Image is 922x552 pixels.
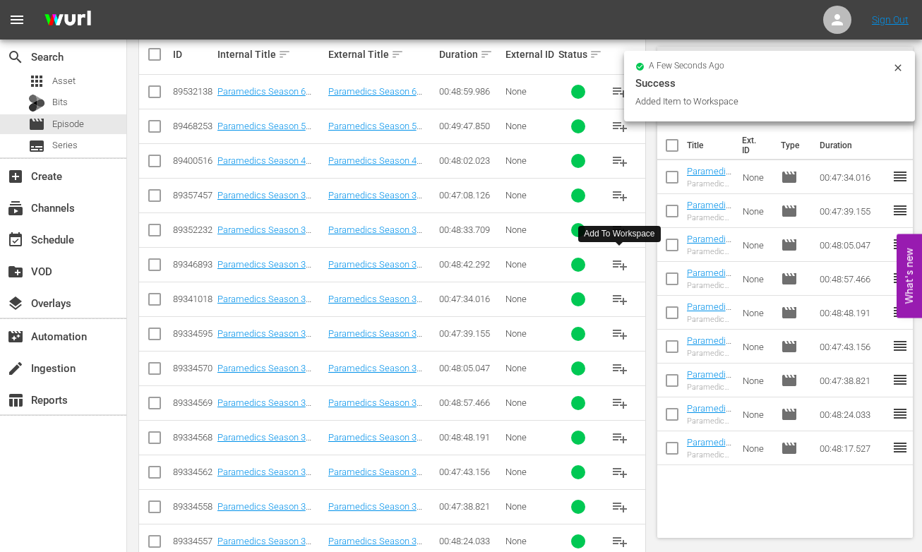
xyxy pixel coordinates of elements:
div: None [505,432,554,443]
a: Paramedics Season 3 Episode 3 - Nine Now [687,369,731,412]
a: Paramedics Season 3 Episode 11 [328,224,422,246]
span: Episode [781,372,798,389]
td: None [737,364,775,397]
a: Paramedics Season 3 Episode 12 - Nine Now [217,190,311,211]
div: 89334568 [173,432,213,443]
span: playlist_add [611,83,628,100]
span: reorder [892,439,909,456]
div: Paramedics Season 3 Episode 8 [687,213,731,222]
td: 00:48:17.527 [814,431,892,465]
span: playlist_add [611,118,628,135]
div: 89341018 [173,294,213,304]
span: a few seconds ago [649,61,724,72]
a: Paramedics Season 3 Episode 12 [328,190,422,211]
div: External ID [505,49,554,60]
a: Paramedics Season 3 Episode 3 [328,501,422,522]
a: Paramedics Season 3 Episode 4 [328,467,422,488]
div: None [505,86,554,97]
span: playlist_add [611,533,628,550]
div: None [505,467,554,477]
a: Paramedics Season 3 Episode 7 - Nine Now [687,234,731,276]
a: Paramedics Season 3 Episode 10 - Nine Now [217,259,311,280]
button: playlist_add [603,109,637,143]
div: None [505,501,554,512]
div: None [505,363,554,373]
td: None [737,262,775,296]
a: Paramedics Season 3 Episode 6 - Nine Now [217,397,311,419]
th: Title [687,126,734,165]
div: Paramedics Season 3 Episode 4 [687,349,731,358]
span: reorder [892,337,909,354]
td: None [737,160,775,194]
div: 89357457 [173,190,213,200]
td: 00:47:38.821 [814,364,892,397]
div: 00:48:02.023 [439,155,501,166]
a: Paramedics Season 3 Episode 1 - Nine Now [687,437,731,479]
span: Schedule [7,232,24,248]
td: 00:47:43.156 [814,330,892,364]
a: Paramedics Season 3 Episode 9 [328,294,422,315]
span: Series [28,138,45,155]
span: reorder [892,168,909,185]
div: 89468253 [173,121,213,131]
div: None [505,155,554,166]
div: ID [173,49,213,60]
span: Episode [781,236,798,253]
button: playlist_add [603,144,637,178]
button: playlist_add [603,352,637,385]
span: reorder [892,202,909,219]
span: Episode [28,116,45,133]
a: Paramedics Season 3 Episode 10 [328,259,422,280]
span: Series [52,138,78,152]
div: 00:48:42.292 [439,259,501,270]
a: Sign Out [872,14,909,25]
a: Paramedics Season 3 Episode 5 [328,432,422,453]
span: reorder [892,405,909,422]
div: 00:48:59.986 [439,86,501,97]
span: Episode [781,304,798,321]
a: Paramedics Season 3 Episode 2 - Nine Now [687,403,731,445]
a: Paramedics Season 4 Episode 3 [328,155,422,176]
a: Paramedics Season 5 Episode 3 [328,121,422,142]
td: None [737,194,775,228]
td: 00:48:48.191 [814,296,892,330]
span: Episode [781,169,798,186]
button: playlist_add [603,455,637,489]
span: playlist_add [611,429,628,446]
button: playlist_add [603,421,637,455]
a: Paramedics Season 3 Episode 8 - Nine Now [687,200,731,242]
div: None [505,536,554,546]
span: Episode [781,440,798,457]
a: Paramedics Season 3 Episode 7 - Nine Now [217,363,311,384]
span: Episode [781,338,798,355]
td: 00:48:24.033 [814,397,892,431]
div: 00:49:47.850 [439,121,501,131]
div: Success [635,75,904,92]
span: playlist_add [611,395,628,412]
span: playlist_add [611,187,628,204]
span: playlist_add [611,325,628,342]
a: Paramedics Season 6 Episode 3 [328,86,422,107]
div: 89334558 [173,501,213,512]
div: None [505,190,554,200]
div: 00:48:24.033 [439,536,501,546]
span: Episode [781,406,798,423]
div: 00:48:05.047 [439,363,501,373]
div: 00:47:39.155 [439,328,501,339]
span: sort [391,48,404,61]
div: Paramedics Season 3 Episode 9 [687,179,731,188]
a: Paramedics Season 5 Episode 3 - Nine Now [217,121,311,142]
div: Paramedics Season 3 Episode 7 [687,247,731,256]
button: playlist_add [603,75,637,109]
span: Asset [28,73,45,90]
span: playlist_add [611,291,628,308]
button: playlist_add [603,386,637,420]
div: 89334562 [173,467,213,477]
span: playlist_add [611,360,628,377]
span: Episode [781,203,798,220]
td: None [737,397,775,431]
span: reorder [892,236,909,253]
div: 00:47:38.821 [439,501,501,512]
div: Internal Title [217,46,324,63]
div: 89346893 [173,259,213,270]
